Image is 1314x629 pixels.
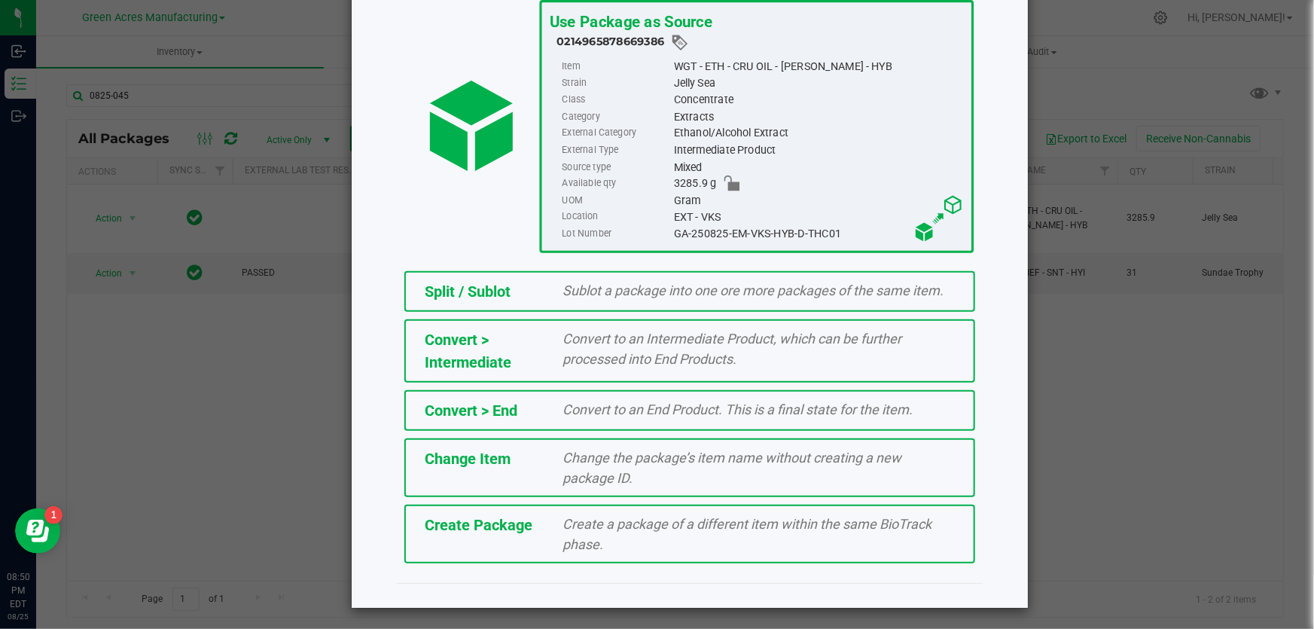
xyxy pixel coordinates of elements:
[562,142,670,158] label: External Type
[15,508,60,554] iframe: Resource center
[556,33,964,52] div: 0214965878669386
[674,75,964,91] div: Jelly Sea
[562,225,670,242] label: Lot Number
[562,176,670,192] label: Available qty
[674,108,964,125] div: Extracts
[674,125,964,142] div: Ethanol/Alcohol Extract
[562,92,670,108] label: Class
[44,506,62,524] iframe: Resource center unread badge
[674,225,964,242] div: GA-250825-EM-VKS-HYB-D-THC01
[425,450,511,468] span: Change Item
[674,142,964,158] div: Intermediate Product
[562,159,670,176] label: Source type
[425,402,517,420] span: Convert > End
[425,282,511,301] span: Split / Sublot
[563,282,944,298] span: Sublot a package into one ore more packages of the same item.
[563,402,913,417] span: Convert to an End Product. This is a final state for the item.
[674,58,964,75] div: WGT - ETH - CRU OIL - [PERSON_NAME] - HYB
[562,108,670,125] label: Category
[674,159,964,176] div: Mixed
[562,75,670,91] label: Strain
[674,209,964,225] div: EXT - VKS
[562,58,670,75] label: Item
[674,176,717,192] span: 3285.9 g
[550,12,712,31] span: Use Package as Source
[562,209,670,225] label: Location
[425,331,511,371] span: Convert > Intermediate
[563,516,932,552] span: Create a package of a different item within the same BioTrack phase.
[674,192,964,209] div: Gram
[674,92,964,108] div: Concentrate
[563,450,902,486] span: Change the package’s item name without creating a new package ID.
[563,331,902,367] span: Convert to an Intermediate Product, which can be further processed into End Products.
[425,516,532,534] span: Create Package
[562,192,670,209] label: UOM
[562,125,670,142] label: External Category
